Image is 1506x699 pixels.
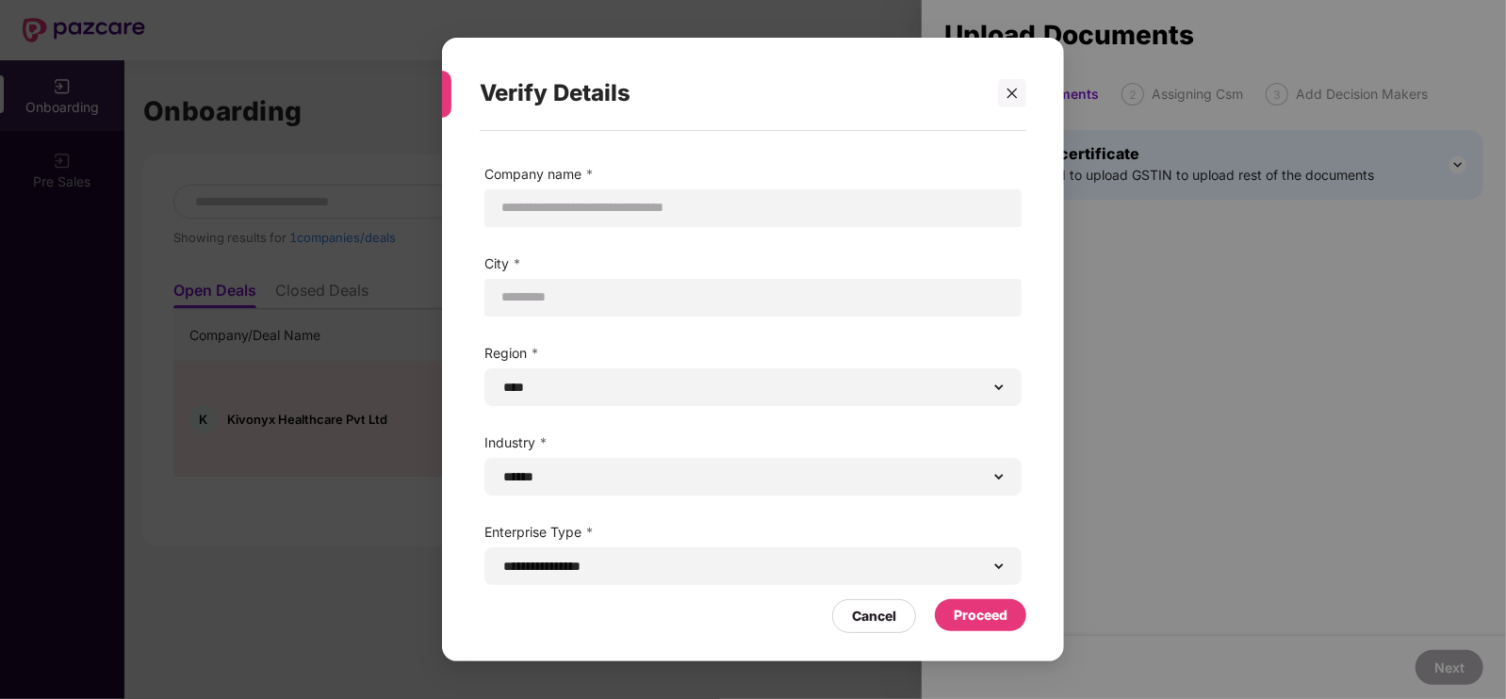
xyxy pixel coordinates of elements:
label: Industry [484,432,1022,453]
div: Proceed [954,605,1007,626]
label: Company name [484,164,1022,185]
label: Region [484,343,1022,364]
span: close [1006,87,1019,100]
div: Verify Details [480,57,981,130]
label: City [484,253,1022,274]
label: Enterprise Type [484,522,1022,543]
div: Cancel [852,606,896,626]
